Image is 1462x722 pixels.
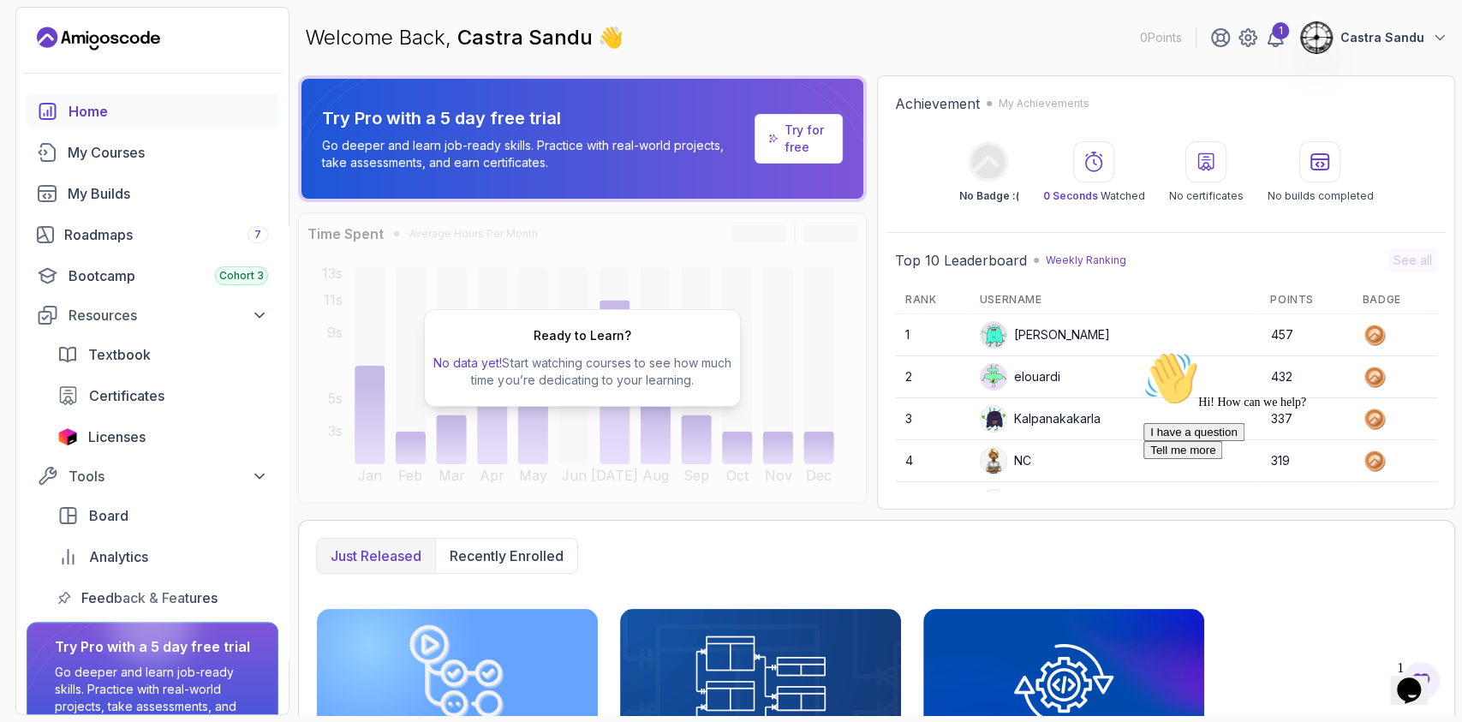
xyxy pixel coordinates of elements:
[69,466,268,486] div: Tools
[435,539,577,573] button: Recently enrolled
[57,428,78,445] img: jetbrains icon
[980,489,1062,516] div: IssaKass
[254,228,261,242] span: 7
[47,581,278,615] a: feedback
[895,440,970,482] td: 4
[27,94,278,128] a: home
[47,498,278,533] a: board
[7,97,86,115] button: Tell me more
[895,482,970,524] td: 5
[785,122,828,156] a: Try for free
[433,355,502,370] span: No data yet!
[27,176,278,211] a: builds
[331,546,421,566] p: Just released
[89,505,128,526] span: Board
[534,327,631,344] h2: Ready to Learn?
[980,321,1110,349] div: [PERSON_NAME]
[89,546,148,567] span: Analytics
[68,142,268,163] div: My Courses
[1137,344,1445,645] iframe: chat widget
[598,24,624,51] span: 👋
[219,269,264,283] span: Cohort 3
[1352,286,1437,314] th: Badge
[7,7,62,62] img: :wave:
[47,337,278,372] a: textbook
[89,385,164,406] span: Certificates
[68,183,268,204] div: My Builds
[81,588,218,608] span: Feedback & Features
[999,97,1089,110] p: My Achievements
[457,25,598,50] span: Castra Sandu
[895,314,970,356] td: 1
[895,250,1027,271] h2: Top 10 Leaderboard
[64,224,268,245] div: Roadmaps
[1140,29,1182,46] p: 0 Points
[981,406,1006,432] img: default monster avatar
[450,546,564,566] p: Recently enrolled
[980,447,1031,474] div: NC
[895,398,970,440] td: 3
[27,461,278,492] button: Tools
[7,51,170,64] span: Hi! How can we help?
[69,266,268,286] div: Bootcamp
[1260,286,1352,314] th: Points
[69,101,268,122] div: Home
[1046,254,1126,267] p: Weekly Ranking
[27,218,278,252] a: roadmaps
[27,259,278,293] a: bootcamp
[1265,27,1286,48] a: 1
[47,420,278,454] a: licenses
[755,114,843,164] a: Try for free
[27,135,278,170] a: courses
[981,364,1006,390] img: default monster avatar
[895,93,980,114] h2: Achievement
[7,79,108,97] button: I have a question
[1267,189,1373,203] p: No builds completed
[981,490,1006,516] img: user profile image
[27,300,278,331] button: Resources
[981,322,1006,348] img: default monster avatar
[322,106,748,130] p: Try Pro with a 5 day free trial
[895,356,970,398] td: 2
[1340,29,1424,46] p: Castra Sandu
[47,540,278,574] a: analytics
[895,286,970,314] th: Rank
[322,137,748,171] p: Go deeper and learn job-ready skills. Practice with real-world projects, take assessments, and ea...
[37,25,160,52] a: Landing page
[1390,653,1445,705] iframe: chat widget
[1168,189,1243,203] p: No certificates
[317,539,435,573] button: Just released
[1388,248,1437,272] button: See all
[305,24,624,51] p: Welcome Back,
[1300,21,1333,54] img: user profile image
[7,7,315,115] div: 👋Hi! How can we help?I have a questionTell me more
[47,379,278,413] a: certificates
[981,448,1006,474] img: user profile image
[432,355,733,389] p: Start watching courses to see how much time you’re dedicating to your learning.
[970,286,1261,314] th: Username
[980,363,1060,391] div: elouardi
[1042,189,1097,202] span: 0 Seconds
[88,427,146,447] span: Licenses
[1042,189,1144,203] p: Watched
[958,189,1018,203] p: No Badge :(
[69,305,268,325] div: Resources
[1260,314,1352,356] td: 457
[88,344,151,365] span: Textbook
[1272,22,1289,39] div: 1
[980,405,1101,433] div: Kalpanakakarla
[1299,21,1448,55] button: user profile imageCastra Sandu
